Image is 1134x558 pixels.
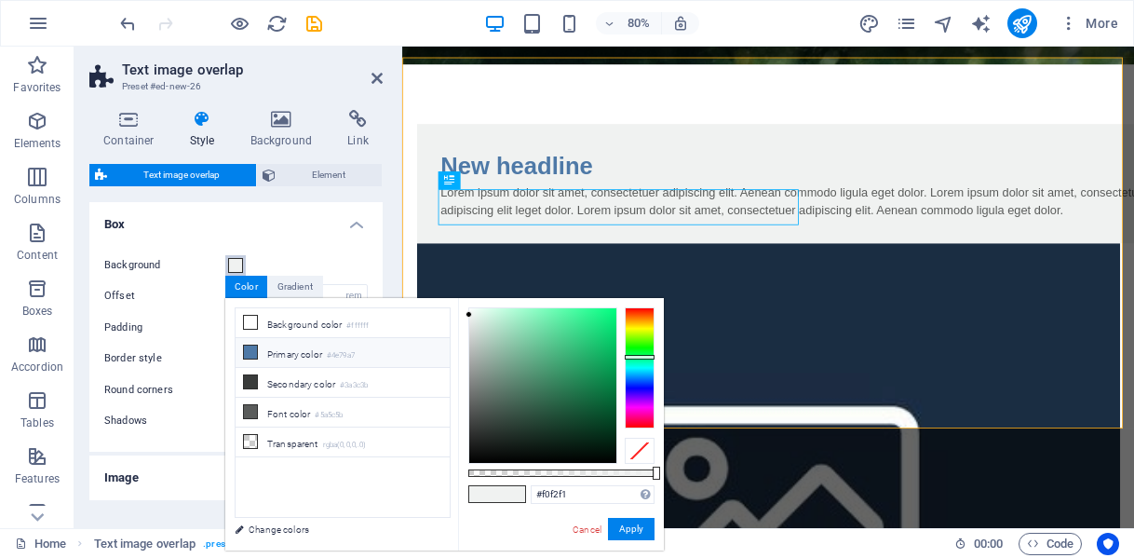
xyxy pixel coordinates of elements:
[571,523,603,537] a: Cancel
[236,428,450,457] li: Transparent
[1097,533,1119,555] button: Usercentrics
[104,317,225,339] label: Padding
[104,347,225,370] label: Border style
[89,164,256,186] button: Text image overlap
[257,164,382,186] button: Element
[281,164,376,186] span: Element
[13,80,61,95] p: Favorites
[303,12,325,34] button: save
[22,304,53,319] p: Boxes
[933,13,954,34] i: Navigator
[497,486,525,502] span: #f0f2f1
[268,276,322,298] div: Gradient
[236,338,450,368] li: Primary color
[116,12,139,34] button: undo
[624,12,654,34] h6: 80%
[1019,533,1082,555] button: Code
[11,360,63,374] p: Accordion
[954,533,1004,555] h6: Session time
[346,320,369,333] small: #ffffff
[323,439,367,452] small: rgba(0,0,0,.0)
[265,12,288,34] button: reload
[117,13,139,34] i: Undo: Add element (Ctrl+Z)
[176,110,236,149] h4: Style
[113,164,250,186] span: Text image overlap
[625,438,655,464] div: Clear Color Selection
[974,533,1003,555] span: 00 00
[15,533,66,555] a: Click to cancel selection. Double-click to open Pages
[896,12,918,34] button: pages
[608,518,655,540] button: Apply
[94,533,196,555] span: Click to select. Double-click to edit
[987,537,990,551] span: :
[236,398,450,428] li: Font color
[104,410,225,432] label: Shadows
[15,471,60,486] p: Features
[104,254,225,277] label: Background
[469,486,497,502] span: #f0f2f1
[896,13,917,34] i: Pages (Ctrl+Alt+S)
[858,13,880,34] i: Design (Ctrl+Alt+Y)
[14,192,61,207] p: Columns
[94,533,649,555] nav: breadcrumb
[17,248,58,263] p: Content
[14,136,61,151] p: Elements
[236,110,334,149] h4: Background
[1011,13,1033,34] i: Publish
[122,61,383,78] h2: Text image overlap
[327,349,355,362] small: #4e79a7
[858,12,881,34] button: design
[1007,8,1037,38] button: publish
[1060,14,1118,33] span: More
[1052,8,1126,38] button: More
[1027,533,1073,555] span: Code
[89,456,383,500] h4: Image
[225,276,267,298] div: Color
[333,110,383,149] h4: Link
[104,291,225,301] label: Offset
[970,13,992,34] i: AI Writer
[203,533,348,555] span: . preset-text-image-overlap-default
[596,12,662,34] button: 80%
[933,12,955,34] button: navigator
[315,409,343,422] small: #5a5c5b
[672,15,689,32] i: On resize automatically adjust zoom level to fit chosen device.
[304,13,325,34] i: Save (Ctrl+S)
[236,308,450,338] li: Background color
[122,78,345,95] h3: Preset #ed-new-26
[104,379,225,401] label: Round corners
[89,110,176,149] h4: Container
[340,379,368,392] small: #3a3c3b
[225,518,441,541] a: Change colors
[970,12,992,34] button: text_generator
[20,415,54,430] p: Tables
[89,202,383,236] h4: Box
[236,368,450,398] li: Secondary color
